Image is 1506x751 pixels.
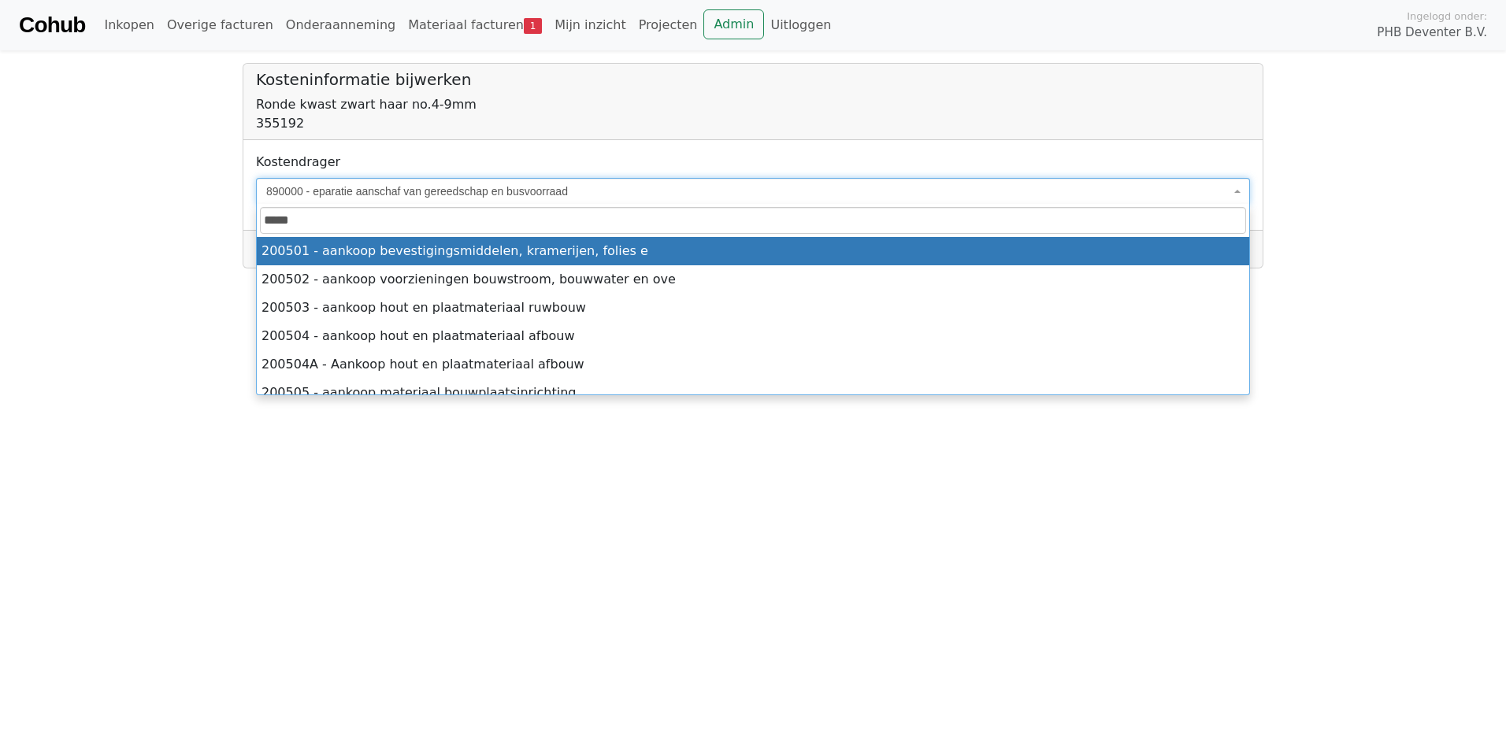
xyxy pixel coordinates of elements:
h5: Kosteninformatie bijwerken [256,70,1250,89]
a: Materiaal facturen1 [402,9,548,41]
li: 200505 - aankoop materiaal bouwplaatsinrichting [257,379,1249,407]
li: 200502 - aankoop voorzieningen bouwstroom, bouwwater en ove [257,265,1249,294]
li: 200501 - aankoop bevestigingsmiddelen, kramerijen, folies e [257,237,1249,265]
div: Ronde kwast zwart haar no.4-9mm [256,95,1250,114]
span: Ingelogd onder: [1407,9,1487,24]
a: Overige facturen [161,9,280,41]
li: 200504A - Aankoop hout en plaatmateriaal afbouw [257,350,1249,379]
a: Uitloggen [764,9,837,41]
a: Projecten [632,9,704,41]
label: Kostendrager [256,153,340,172]
a: Onderaanneming [280,9,402,41]
a: Inkopen [98,9,160,41]
span: 890000 - eparatie aanschaf van gereedschap en busvoorraad [256,178,1250,205]
li: 200503 - aankoop hout en plaatmateriaal ruwbouw [257,294,1249,322]
a: Mijn inzicht [548,9,632,41]
div: 355192 [256,114,1250,133]
span: 890000 - eparatie aanschaf van gereedschap en busvoorraad [266,183,1230,199]
span: PHB Deventer B.V. [1377,24,1487,42]
a: Admin [703,9,764,39]
a: Cohub [19,6,85,44]
li: 200504 - aankoop hout en plaatmateriaal afbouw [257,322,1249,350]
span: 1 [524,18,542,34]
